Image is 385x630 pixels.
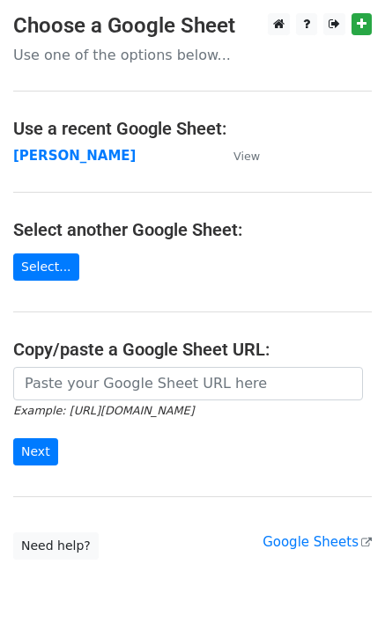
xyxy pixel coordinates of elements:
iframe: Chat Widget [297,546,385,630]
input: Next [13,438,58,465]
a: Google Sheets [263,534,372,550]
h4: Copy/paste a Google Sheet URL: [13,339,372,360]
h3: Choose a Google Sheet [13,13,372,39]
a: Need help? [13,532,99,560]
small: View [233,150,260,163]
a: [PERSON_NAME] [13,148,136,164]
a: View [216,148,260,164]
h4: Select another Google Sheet: [13,219,372,240]
input: Paste your Google Sheet URL here [13,367,363,400]
a: Select... [13,253,79,281]
small: Example: [URL][DOMAIN_NAME] [13,404,194,417]
p: Use one of the options below... [13,46,372,64]
h4: Use a recent Google Sheet: [13,118,372,139]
